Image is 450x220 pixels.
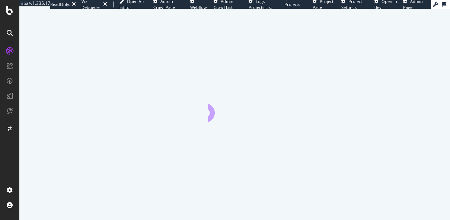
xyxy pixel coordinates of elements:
div: animation [208,95,262,122]
span: Projects List [284,1,300,13]
span: Webflow [190,4,207,10]
div: ReadOnly: [50,1,70,7]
